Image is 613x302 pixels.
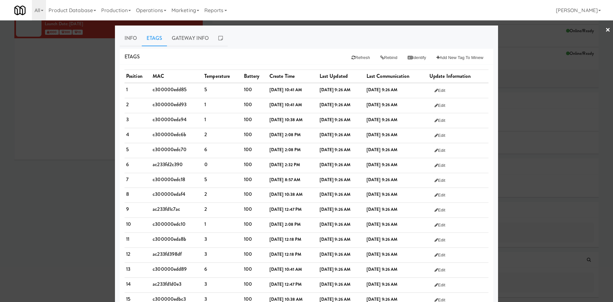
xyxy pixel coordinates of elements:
[367,162,397,168] b: [DATE] 9:26 AM
[403,52,431,63] button: Identify
[242,98,268,113] td: 100
[367,206,397,212] b: [DATE] 9:26 AM
[203,263,242,278] td: 6
[151,98,203,113] td: c300000edd93
[269,206,302,212] b: [DATE] 12:47 PM
[320,132,351,138] b: [DATE] 9:26 AM
[151,70,203,83] th: MAC
[269,236,302,242] b: [DATE] 12:18 PM
[320,281,351,287] b: [DATE] 9:26 AM
[605,20,610,40] a: ×
[151,278,203,293] td: ac233fd1d0e3
[125,233,151,248] td: 11
[320,87,351,93] b: [DATE] 9:26 AM
[320,251,351,257] b: [DATE] 9:26 AM
[428,70,488,83] th: Update Information
[320,206,351,212] b: [DATE] 9:26 AM
[242,188,268,203] td: 100
[151,248,203,263] td: ac233fd398df
[367,102,397,108] b: [DATE] 9:26 AM
[429,115,450,126] button: Edit
[151,218,203,233] td: c300000edc10
[367,281,397,287] b: [DATE] 9:26 AM
[203,188,242,203] td: 2
[367,87,397,93] b: [DATE] 9:26 AM
[242,83,268,98] td: 100
[320,236,351,242] b: [DATE] 9:26 AM
[242,263,268,278] td: 100
[125,248,151,263] td: 12
[151,158,203,173] td: ac233fd2c390
[429,130,450,141] button: Edit
[320,191,351,197] b: [DATE] 9:26 AM
[125,113,151,128] td: 3
[14,5,26,16] img: Micromart
[125,188,151,203] td: 8
[242,203,268,218] td: 100
[318,70,365,83] th: Last Updated
[269,102,302,108] b: [DATE] 10:41 AM
[346,52,375,63] button: Refresh
[203,248,242,263] td: 3
[367,177,397,183] b: [DATE] 9:26 AM
[203,203,242,218] td: 2
[203,98,242,113] td: 1
[151,143,203,158] td: c300000edc70
[320,266,351,272] b: [DATE] 9:26 AM
[269,162,300,168] b: [DATE] 2:32 PM
[429,219,450,231] button: Edit
[125,128,151,143] td: 4
[320,177,351,183] b: [DATE] 9:26 AM
[242,278,268,293] td: 100
[203,233,242,248] td: 3
[120,30,142,46] a: Info
[269,191,303,197] b: [DATE] 10:38 AM
[242,248,268,263] td: 100
[269,132,301,138] b: [DATE] 2:08 PM
[269,87,302,93] b: [DATE] 10:41 AM
[269,251,302,257] b: [DATE] 12:18 PM
[429,264,450,276] button: Edit
[367,221,397,227] b: [DATE] 9:26 AM
[125,263,151,278] td: 13
[429,234,450,246] button: Edit
[242,143,268,158] td: 100
[151,128,203,143] td: c300000edc6b
[203,128,242,143] td: 2
[242,158,268,173] td: 100
[167,30,214,46] a: Gateway Info
[203,70,242,83] th: Temperature
[203,218,242,233] td: 1
[151,203,203,218] td: ac233fd1c7ac
[367,251,397,257] b: [DATE] 9:26 AM
[242,218,268,233] td: 100
[269,221,301,227] b: [DATE] 2:08 PM
[431,52,488,63] button: Add New Tag to Minew
[269,177,300,183] b: [DATE] 8:57 AM
[203,278,242,293] td: 3
[367,147,397,153] b: [DATE] 9:26 AM
[203,173,242,188] td: 5
[125,203,151,218] td: 9
[269,117,303,123] b: [DATE] 10:38 AM
[320,221,351,227] b: [DATE] 9:26 AM
[320,162,351,168] b: [DATE] 9:26 AM
[367,191,397,197] b: [DATE] 9:26 AM
[429,249,450,261] button: Edit
[151,173,203,188] td: c300000edc18
[367,266,397,272] b: [DATE] 9:26 AM
[367,117,397,123] b: [DATE] 9:26 AM
[269,266,302,272] b: [DATE] 10:41 AM
[151,188,203,203] td: c300000edaf4
[429,189,450,201] button: Edit
[375,52,403,63] button: Rebind
[269,147,301,153] b: [DATE] 2:08 PM
[320,102,351,108] b: [DATE] 9:26 AM
[125,98,151,113] td: 2
[242,70,268,83] th: Battery
[125,173,151,188] td: 7
[125,278,151,293] td: 14
[151,113,203,128] td: c300000eda94
[429,85,450,96] button: Edit
[268,70,318,83] th: Create Time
